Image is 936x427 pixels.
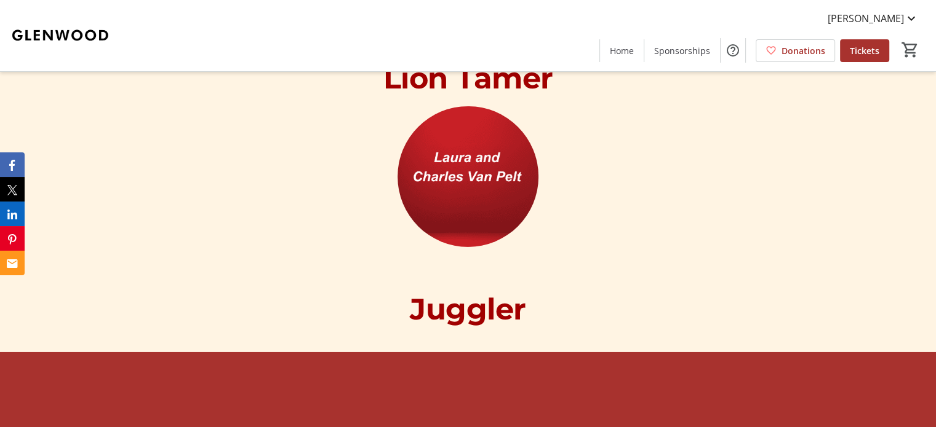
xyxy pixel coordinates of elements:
[600,39,644,62] a: Home
[828,11,904,26] span: [PERSON_NAME]
[899,39,921,61] button: Cart
[654,44,710,57] span: Sponsorships
[644,39,720,62] a: Sponsorships
[383,60,553,96] span: Lion Tamer
[398,106,539,248] img: logo
[818,9,929,28] button: [PERSON_NAME]
[410,291,526,327] span: Juggler
[7,5,117,66] img: Glenwood, Inc.'s Logo
[840,39,889,62] a: Tickets
[610,44,634,57] span: Home
[756,39,835,62] a: Donations
[721,38,745,63] button: Help
[850,44,879,57] span: Tickets
[782,44,825,57] span: Donations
